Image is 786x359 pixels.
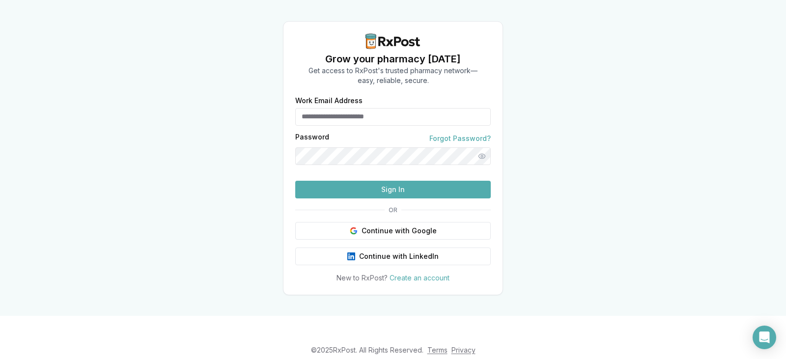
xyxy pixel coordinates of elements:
button: Sign In [295,181,491,198]
a: Forgot Password? [429,134,491,143]
p: Get access to RxPost's trusted pharmacy network— easy, reliable, secure. [309,66,477,85]
label: Password [295,134,329,143]
span: OR [385,206,401,214]
button: Show password [473,147,491,165]
img: Google [350,227,358,235]
label: Work Email Address [295,97,491,104]
img: LinkedIn [347,252,355,260]
a: Terms [427,346,448,354]
img: RxPost Logo [362,33,424,49]
div: Open Intercom Messenger [753,326,776,349]
a: Privacy [451,346,476,354]
span: New to RxPost? [337,274,388,282]
button: Continue with LinkedIn [295,248,491,265]
h1: Grow your pharmacy [DATE] [309,52,477,66]
button: Continue with Google [295,222,491,240]
a: Create an account [390,274,449,282]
